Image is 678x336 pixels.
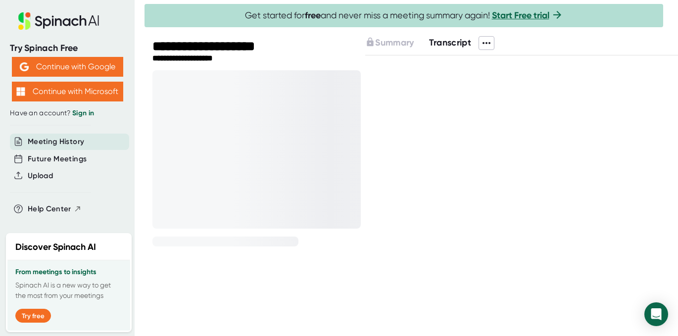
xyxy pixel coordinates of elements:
[10,43,125,54] div: Try Spinach Free
[15,268,122,276] h3: From meetings to insights
[365,36,414,49] button: Summary
[429,36,472,49] button: Transcript
[72,109,94,117] a: Sign in
[15,240,96,254] h2: Discover Spinach AI
[12,57,123,77] button: Continue with Google
[10,109,125,118] div: Have an account?
[28,203,82,215] button: Help Center
[12,82,123,101] button: Continue with Microsoft
[15,309,51,323] button: Try free
[245,10,563,21] span: Get started for and never miss a meeting summary again!
[429,37,472,48] span: Transcript
[28,203,71,215] span: Help Center
[28,153,87,165] button: Future Meetings
[492,10,549,21] a: Start Free trial
[28,170,53,182] button: Upload
[305,10,321,21] b: free
[365,36,429,50] div: Upgrade to access
[375,37,414,48] span: Summary
[644,302,668,326] div: Open Intercom Messenger
[15,280,122,301] p: Spinach AI is a new way to get the most from your meetings
[20,62,29,71] img: Aehbyd4JwY73AAAAAElFTkSuQmCC
[28,136,84,147] button: Meeting History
